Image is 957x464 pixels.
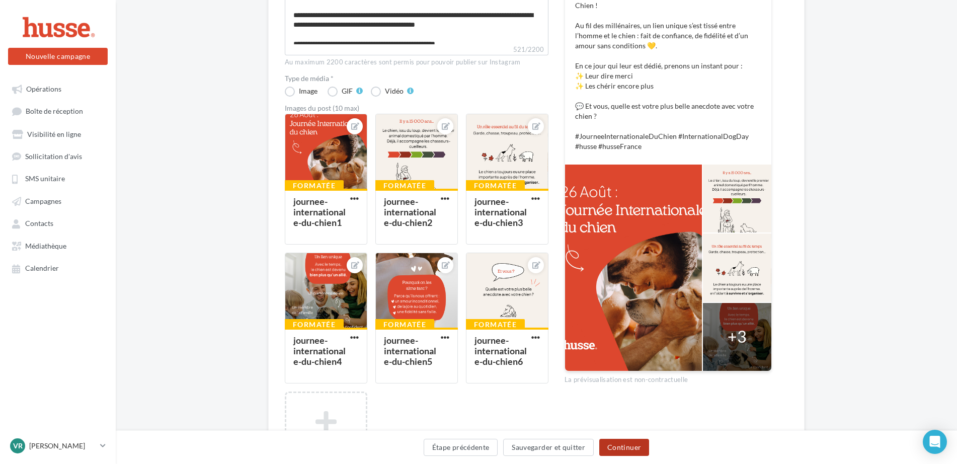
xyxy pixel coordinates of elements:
[285,180,344,191] div: Formatée
[285,319,344,330] div: Formatée
[293,196,346,228] div: journee-internationale-du-chien1
[728,325,747,348] div: +3
[424,439,498,456] button: Étape précédente
[25,264,59,273] span: Calendrier
[8,48,108,65] button: Nouvelle campagne
[6,237,110,255] a: Médiathèque
[342,88,353,95] div: GIF
[25,219,53,228] span: Contacts
[6,80,110,98] a: Opérations
[599,439,649,456] button: Continuer
[8,436,108,455] a: Vr [PERSON_NAME]
[285,58,548,67] div: Au maximum 2200 caractères sont permis pour pouvoir publier sur Instagram
[13,441,23,451] span: Vr
[285,44,548,55] label: 521/2200
[466,180,525,191] div: Formatée
[6,259,110,277] a: Calendrier
[6,125,110,143] a: Visibilité en ligne
[6,214,110,232] a: Contacts
[26,85,61,93] span: Opérations
[6,169,110,187] a: SMS unitaire
[25,152,82,161] span: Sollicitation d'avis
[466,319,525,330] div: Formatée
[375,180,434,191] div: Formatée
[384,335,436,367] div: journee-internationale-du-chien5
[474,335,527,367] div: journee-internationale-du-chien6
[474,196,527,228] div: journee-internationale-du-chien3
[385,88,404,95] div: Vidéo
[285,75,548,82] label: Type de média *
[6,192,110,210] a: Campagnes
[25,175,65,183] span: SMS unitaire
[299,88,317,95] div: Image
[6,102,110,120] a: Boîte de réception
[923,430,947,454] div: Open Intercom Messenger
[565,371,772,384] div: La prévisualisation est non-contractuelle
[27,130,81,138] span: Visibilité en ligne
[26,107,83,116] span: Boîte de réception
[285,105,548,112] div: Images du post (10 max)
[384,196,436,228] div: journee-internationale-du-chien2
[25,197,61,205] span: Campagnes
[375,319,434,330] div: Formatée
[6,147,110,165] a: Sollicitation d'avis
[25,242,66,250] span: Médiathèque
[503,439,594,456] button: Sauvegarder et quitter
[293,335,346,367] div: journee-internationale-du-chien4
[29,441,96,451] p: [PERSON_NAME]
